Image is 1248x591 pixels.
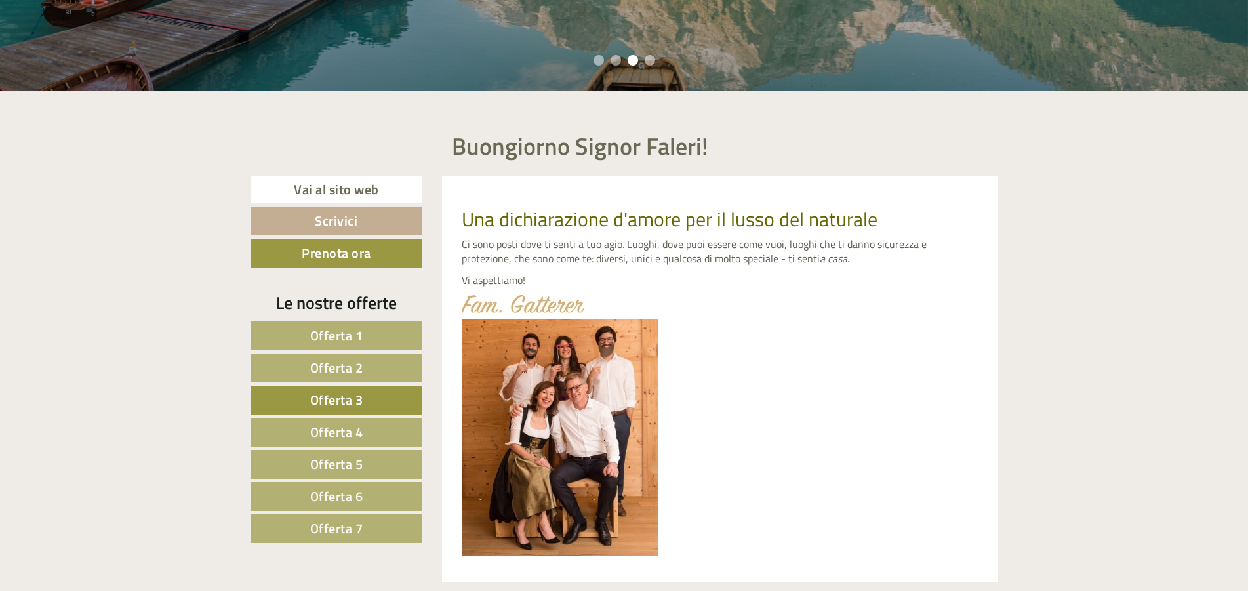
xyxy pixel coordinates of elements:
[310,357,363,378] span: Offerta 2
[251,239,423,268] a: Prenota ora
[820,251,825,266] em: a
[462,273,978,288] p: Vi aspettiamo!
[251,176,423,204] a: Vai al sito web
[310,390,363,410] span: Offerta 3
[310,422,363,442] span: Offerta 4
[462,319,658,556] img: image
[310,454,363,474] span: Offerta 5
[828,251,847,266] em: casa
[310,518,363,539] span: Offerta 7
[462,295,584,313] img: image
[452,133,708,159] h1: Buongiorno Signor Faleri!
[251,207,423,235] a: Scrivici
[462,204,877,234] span: Una dichiarazione d'amore per il lusso del naturale
[251,291,423,315] div: Le nostre offerte
[462,237,978,267] p: Ci sono posti dove ti senti a tuo agio. Luoghi, dove puoi essere come vuoi, luoghi che ti danno s...
[310,486,363,506] span: Offerta 6
[310,325,363,346] span: Offerta 1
